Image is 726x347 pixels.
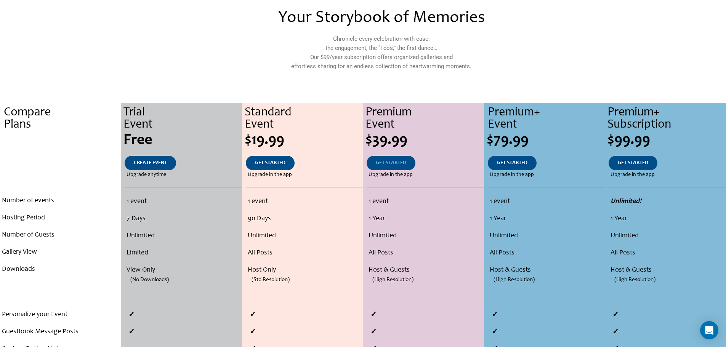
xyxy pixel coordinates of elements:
[2,244,119,261] li: Gallery View
[248,170,292,179] span: Upgrade in the app
[2,209,119,227] li: Hosting Period
[487,133,605,148] div: $79.99
[611,245,724,262] li: All Posts
[2,323,119,341] li: Guestbook Message Posts
[123,107,242,131] div: Trial Event
[2,227,119,244] li: Number of Guests
[367,156,415,170] a: GET STARTED
[2,261,119,278] li: Downloads
[614,271,655,288] span: (High Resolution)
[611,210,724,227] li: 1 Year
[490,227,603,245] li: Unlimited
[490,245,603,262] li: All Posts
[490,262,603,279] li: Host & Guests
[497,160,527,166] span: GET STARTED
[611,227,724,245] li: Unlimited
[365,107,484,131] div: Premium Event
[248,227,361,245] li: Unlimited
[127,227,239,245] li: Unlimited
[700,321,718,339] div: Open Intercom Messenger
[611,198,641,205] strong: Unlimited!
[369,227,482,245] li: Unlimited
[248,193,361,210] li: 1 event
[130,271,169,288] span: (No Downloads)
[59,133,63,148] span: .
[2,192,119,209] li: Number of events
[123,133,242,148] div: Free
[365,133,484,148] div: $39.99
[127,193,239,210] li: 1 event
[490,210,603,227] li: 1 Year
[618,160,648,166] span: GET STARTED
[127,262,239,279] li: View Only
[248,262,361,279] li: Host Only
[60,172,61,177] span: .
[127,210,239,227] li: 7 Days
[369,262,482,279] li: Host & Guests
[369,193,482,210] li: 1 event
[372,271,413,288] span: (High Resolution)
[376,160,406,166] span: GET STARTED
[369,170,413,179] span: Upgrade in the app
[134,160,167,166] span: CREATE EVENT
[248,210,361,227] li: 90 Days
[245,107,363,131] div: Standard Event
[60,160,61,166] span: .
[216,34,546,71] p: Chronicle every celebration with ease: the engagement, the “I dos,” the first dance… Our $99/year...
[494,271,535,288] span: (High Resolution)
[127,170,166,179] span: Upgrade anytime
[125,156,176,170] a: CREATE EVENT
[611,170,655,179] span: Upgrade in the app
[488,107,605,131] div: Premium+ Event
[245,133,363,148] div: $19.99
[607,133,726,148] div: $99.99
[611,262,724,279] li: Host & Guests
[248,245,361,262] li: All Posts
[369,210,482,227] li: 1 Year
[255,160,285,166] span: GET STARTED
[607,107,726,131] div: Premium+ Subscription
[246,156,295,170] a: GET STARTED
[51,156,71,170] a: .
[369,245,482,262] li: All Posts
[488,156,537,170] a: GET STARTED
[2,306,119,323] li: Personalize your Event
[490,170,534,179] span: Upgrade in the app
[609,156,657,170] a: GET STARTED
[127,245,239,262] li: Limited
[4,107,121,131] div: Compare Plans
[216,10,546,27] h2: Your Storybook of Memories
[252,271,290,288] span: (Std Resolution)
[490,193,603,210] li: 1 event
